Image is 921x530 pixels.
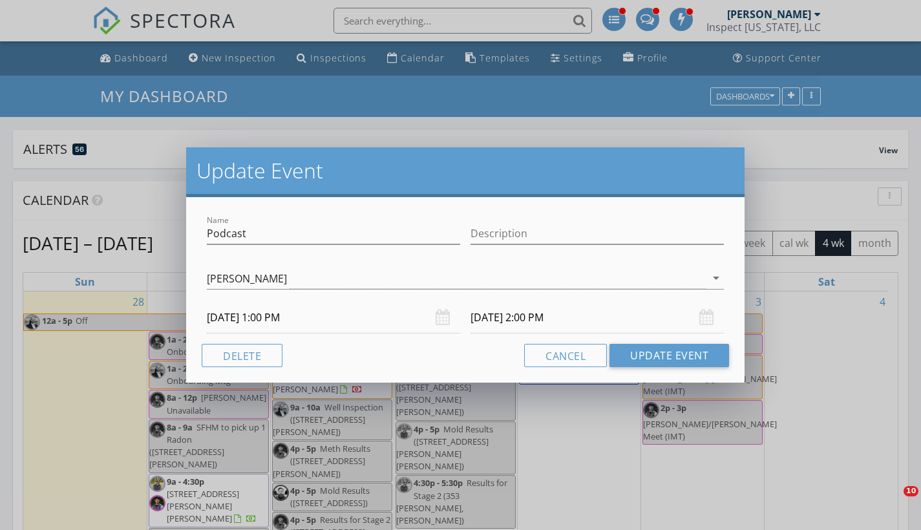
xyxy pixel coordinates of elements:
[207,302,460,334] input: Select date
[202,344,282,367] button: Delete
[708,270,724,286] i: arrow_drop_down
[207,273,287,284] div: [PERSON_NAME]
[524,344,607,367] button: Cancel
[904,486,918,496] span: 10
[609,344,729,367] button: Update Event
[877,486,908,517] iframe: Intercom live chat
[471,302,724,334] input: Select date
[196,158,734,184] h2: Update Event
